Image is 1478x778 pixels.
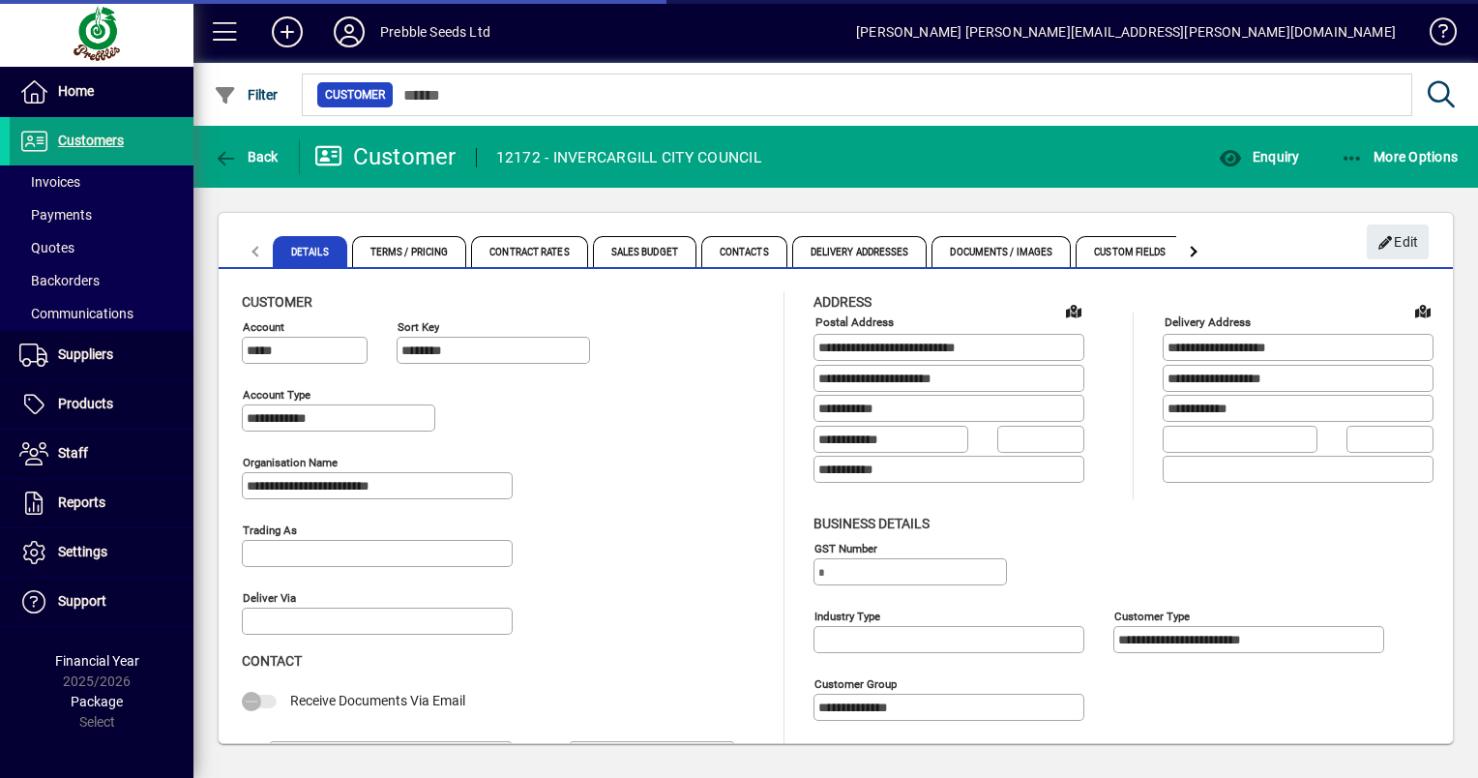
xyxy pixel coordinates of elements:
[19,240,74,255] span: Quotes
[58,445,88,461] span: Staff
[1214,139,1304,174] button: Enquiry
[19,273,100,288] span: Backorders
[243,456,338,469] mat-label: Organisation name
[814,676,897,690] mat-label: Customer group
[471,236,587,267] span: Contract Rates
[496,142,761,173] div: 12172 - INVERCARGILL CITY COUNCIL
[209,77,283,112] button: Filter
[593,236,696,267] span: Sales Budget
[352,236,467,267] span: Terms / Pricing
[1114,609,1190,622] mat-label: Customer type
[243,591,296,605] mat-label: Deliver via
[10,430,193,478] a: Staff
[1219,149,1299,165] span: Enquiry
[19,207,92,223] span: Payments
[55,653,139,669] span: Financial Year
[10,479,193,527] a: Reports
[10,198,193,231] a: Payments
[58,593,106,609] span: Support
[814,541,877,554] mat-label: GST Number
[58,494,105,510] span: Reports
[318,15,380,49] button: Profile
[193,139,300,174] app-page-header-button: Back
[398,320,439,334] mat-label: Sort key
[71,694,123,709] span: Package
[10,578,193,626] a: Support
[1341,149,1459,165] span: More Options
[242,653,302,669] span: Contact
[58,544,107,559] span: Settings
[214,149,279,165] span: Back
[325,85,385,105] span: Customer
[1367,224,1429,259] button: Edit
[58,346,113,362] span: Suppliers
[10,331,193,379] a: Suppliers
[10,380,193,429] a: Products
[1076,236,1184,267] span: Custom Fields
[10,231,193,264] a: Quotes
[58,396,113,411] span: Products
[273,236,347,267] span: Details
[58,83,94,99] span: Home
[242,294,312,310] span: Customer
[1407,295,1438,326] a: View on map
[10,68,193,116] a: Home
[701,236,787,267] span: Contacts
[214,87,279,103] span: Filter
[10,528,193,577] a: Settings
[19,174,80,190] span: Invoices
[290,693,465,708] span: Receive Documents Via Email
[314,141,457,172] div: Customer
[813,516,930,531] span: Business details
[10,297,193,330] a: Communications
[856,16,1396,47] div: [PERSON_NAME] [PERSON_NAME][EMAIL_ADDRESS][PERSON_NAME][DOMAIN_NAME]
[243,320,284,334] mat-label: Account
[1415,4,1454,67] a: Knowledge Base
[792,236,928,267] span: Delivery Addresses
[1336,139,1463,174] button: More Options
[1058,295,1089,326] a: View on map
[10,264,193,297] a: Backorders
[58,133,124,148] span: Customers
[1377,226,1419,258] span: Edit
[209,139,283,174] button: Back
[10,165,193,198] a: Invoices
[814,609,880,622] mat-label: Industry type
[19,306,133,321] span: Communications
[380,16,490,47] div: Prebble Seeds Ltd
[256,15,318,49] button: Add
[243,524,297,537] mat-label: Trading as
[813,294,872,310] span: Address
[243,388,310,402] mat-label: Account Type
[931,236,1071,267] span: Documents / Images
